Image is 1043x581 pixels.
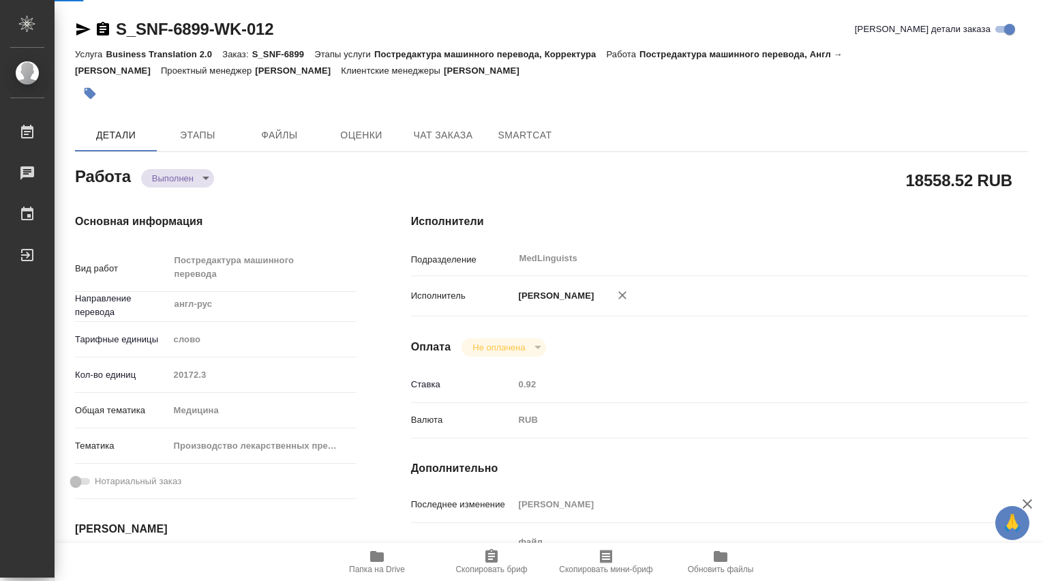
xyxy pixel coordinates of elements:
[455,565,527,574] span: Скопировать бриф
[606,49,639,59] p: Работа
[444,65,530,76] p: [PERSON_NAME]
[514,494,977,514] input: Пустое поле
[906,168,1012,192] h2: 18558.52 RUB
[116,20,273,38] a: S_SNF-6899-WK-012
[411,213,1028,230] h4: Исполнители
[161,65,255,76] p: Проектный менеджер
[607,280,637,310] button: Удалить исполнителя
[411,498,514,511] p: Последнее изменение
[169,434,357,458] div: Производство лекарственных препаратов
[75,21,91,38] button: Скопировать ссылку для ЯМессенджера
[75,404,169,417] p: Общая тематика
[75,49,106,59] p: Услуга
[411,378,514,391] p: Ставка
[169,399,357,422] div: Медицина
[374,49,606,59] p: Постредактура машинного перевода, Корректура
[169,328,357,351] div: слово
[411,413,514,427] p: Валюта
[75,292,169,319] p: Направление перевода
[411,339,451,355] h4: Оплата
[252,49,315,59] p: S_SNF-6899
[855,23,991,36] span: [PERSON_NAME] детали заказа
[141,169,214,188] div: Выполнен
[468,342,529,353] button: Не оплачена
[434,543,549,581] button: Скопировать бриф
[514,289,594,303] p: [PERSON_NAME]
[514,374,977,394] input: Пустое поле
[165,127,230,144] span: Этапы
[75,163,131,188] h2: Работа
[247,127,312,144] span: Файлы
[349,565,405,574] span: Папка на Drive
[329,127,394,144] span: Оценки
[222,49,252,59] p: Заказ:
[341,65,444,76] p: Клиентские менеджеры
[75,521,357,537] h4: [PERSON_NAME]
[514,408,977,432] div: RUB
[95,21,111,38] button: Скопировать ссылку
[83,127,149,144] span: Детали
[1001,509,1024,537] span: 🙏
[75,78,105,108] button: Добавить тэг
[75,439,169,453] p: Тематика
[320,543,434,581] button: Папка на Drive
[995,506,1029,540] button: 🙏
[549,543,663,581] button: Скопировать мини-бриф
[169,365,357,385] input: Пустое поле
[559,565,652,574] span: Скопировать мини-бриф
[255,65,341,76] p: [PERSON_NAME]
[410,127,476,144] span: Чат заказа
[411,253,514,267] p: Подразделение
[314,49,374,59] p: Этапы услуги
[663,543,778,581] button: Обновить файлы
[75,333,169,346] p: Тарифные единицы
[95,475,181,488] span: Нотариальный заказ
[148,173,198,184] button: Выполнен
[106,49,222,59] p: Business Translation 2.0
[462,338,545,357] div: Выполнен
[75,262,169,275] p: Вид работ
[75,368,169,382] p: Кол-во единиц
[75,213,357,230] h4: Основная информация
[492,127,558,144] span: SmartCat
[688,565,754,574] span: Обновить файлы
[411,460,1028,477] h4: Дополнительно
[411,289,514,303] p: Исполнитель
